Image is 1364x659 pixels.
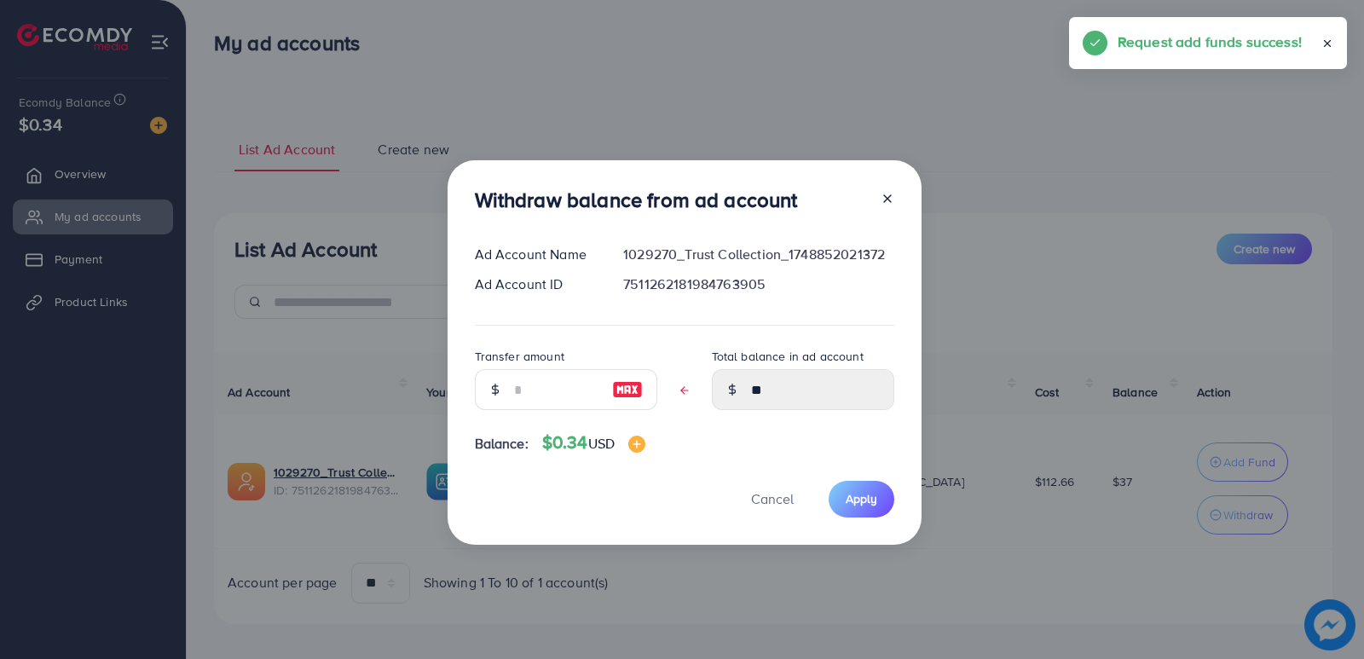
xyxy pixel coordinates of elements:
[475,348,564,365] label: Transfer amount
[588,434,615,453] span: USD
[712,348,864,365] label: Total balance in ad account
[751,489,794,508] span: Cancel
[610,245,907,264] div: 1029270_Trust Collection_1748852021372
[1118,31,1302,53] h5: Request add funds success!
[846,490,877,507] span: Apply
[730,481,815,517] button: Cancel
[829,481,894,517] button: Apply
[475,434,529,454] span: Balance:
[461,245,610,264] div: Ad Account Name
[612,379,643,400] img: image
[475,188,798,212] h3: Withdraw balance from ad account
[628,436,645,453] img: image
[610,275,907,294] div: 7511262181984763905
[542,432,645,454] h4: $0.34
[461,275,610,294] div: Ad Account ID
